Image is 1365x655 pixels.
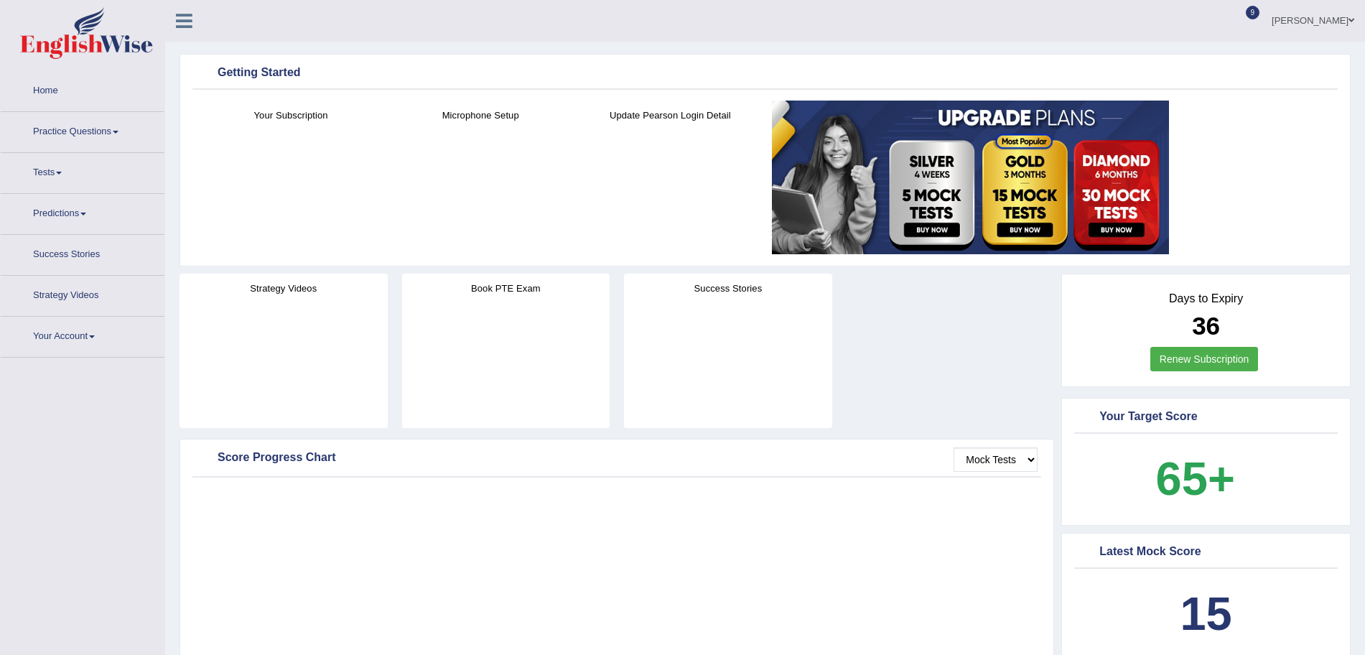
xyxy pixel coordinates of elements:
[1,317,164,353] a: Your Account
[1150,347,1259,371] a: Renew Subscription
[1078,542,1334,563] div: Latest Mock Score
[1,235,164,271] a: Success Stories
[402,281,610,296] h4: Book PTE Exam
[1,153,164,189] a: Tests
[1,276,164,312] a: Strategy Videos
[624,281,832,296] h4: Success Stories
[1180,587,1231,640] b: 15
[180,281,388,296] h4: Strategy Videos
[772,101,1169,254] img: small5.jpg
[1156,452,1235,505] b: 65+
[196,62,1334,84] div: Getting Started
[1,112,164,148] a: Practice Questions
[1246,6,1260,19] span: 9
[1,71,164,107] a: Home
[582,108,758,123] h4: Update Pearson Login Detail
[203,108,378,123] h4: Your Subscription
[1078,292,1334,305] h4: Days to Expiry
[196,447,1038,469] div: Score Progress Chart
[1192,312,1220,340] b: 36
[1078,407,1334,428] div: Your Target Score
[1,194,164,230] a: Predictions
[393,108,568,123] h4: Microphone Setup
